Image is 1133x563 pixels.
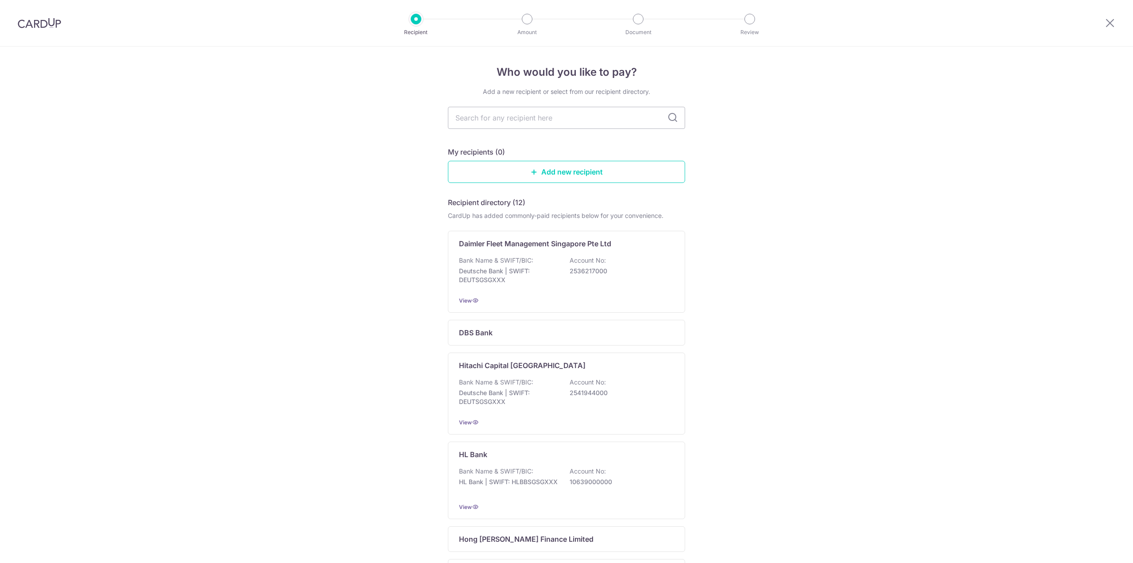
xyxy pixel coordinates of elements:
[570,467,606,476] p: Account No:
[448,64,685,80] h4: Who would you like to pay?
[459,267,558,284] p: Deutsche Bank | SWIFT: DEUTSGSGXXX
[459,256,533,265] p: Bank Name & SWIFT/BIC:
[459,534,593,544] p: Hong [PERSON_NAME] Finance Limited
[459,388,558,406] p: Deutsche Bank | SWIFT: DEUTSGSGXXX
[570,388,669,397] p: 2541944000
[448,161,685,183] a: Add new recipient
[448,107,685,129] input: Search for any recipient here
[570,378,606,387] p: Account No:
[383,28,449,37] p: Recipient
[448,147,505,157] h5: My recipients (0)
[448,87,685,96] div: Add a new recipient or select from our recipient directory.
[18,18,61,28] img: CardUp
[459,297,472,304] a: View
[570,267,669,276] p: 2536217000
[459,478,558,486] p: HL Bank | SWIFT: HLBBSGSGXXX
[570,256,606,265] p: Account No:
[448,197,525,208] h5: Recipient directory (12)
[459,238,611,249] p: Daimler Fleet Management Singapore Pte Ltd
[459,467,533,476] p: Bank Name & SWIFT/BIC:
[459,327,493,338] p: DBS Bank
[459,360,586,371] p: Hitachi Capital [GEOGRAPHIC_DATA]
[570,478,669,486] p: 10639000000
[459,449,487,460] p: HL Bank
[448,211,685,220] div: CardUp has added commonly-paid recipients below for your convenience.
[605,28,671,37] p: Document
[459,419,472,426] a: View
[1076,536,1124,559] iframe: Opens a widget where you can find more information
[717,28,782,37] p: Review
[494,28,560,37] p: Amount
[459,504,472,510] a: View
[459,378,533,387] p: Bank Name & SWIFT/BIC:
